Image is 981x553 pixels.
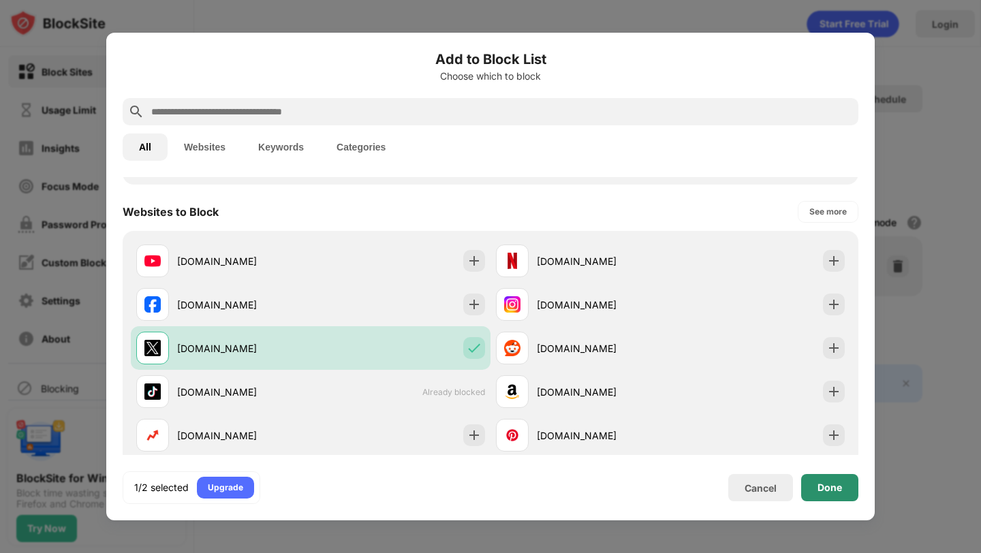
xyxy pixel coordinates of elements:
[504,253,520,269] img: favicons
[123,71,858,82] div: Choose which to block
[537,385,670,399] div: [DOMAIN_NAME]
[168,133,242,161] button: Websites
[123,49,858,69] h6: Add to Block List
[123,133,168,161] button: All
[817,482,842,493] div: Done
[208,481,243,494] div: Upgrade
[144,296,161,313] img: favicons
[504,340,520,356] img: favicons
[537,298,670,312] div: [DOMAIN_NAME]
[809,205,847,219] div: See more
[177,341,311,355] div: [DOMAIN_NAME]
[537,428,670,443] div: [DOMAIN_NAME]
[177,428,311,443] div: [DOMAIN_NAME]
[537,254,670,268] div: [DOMAIN_NAME]
[134,481,189,494] div: 1/2 selected
[128,104,144,120] img: search.svg
[242,133,320,161] button: Keywords
[504,296,520,313] img: favicons
[320,133,402,161] button: Categories
[144,427,161,443] img: favicons
[177,254,311,268] div: [DOMAIN_NAME]
[422,387,485,397] span: Already blocked
[144,253,161,269] img: favicons
[537,341,670,355] div: [DOMAIN_NAME]
[177,298,311,312] div: [DOMAIN_NAME]
[504,383,520,400] img: favicons
[144,340,161,356] img: favicons
[745,482,777,494] div: Cancel
[144,383,161,400] img: favicons
[123,205,219,219] div: Websites to Block
[177,385,311,399] div: [DOMAIN_NAME]
[504,427,520,443] img: favicons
